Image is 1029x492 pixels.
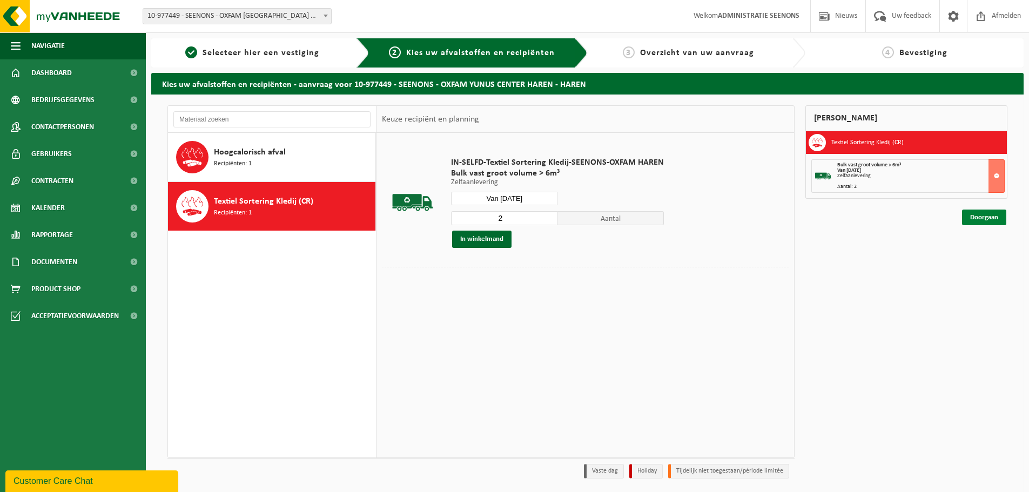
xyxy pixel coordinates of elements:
button: In winkelmand [452,231,512,248]
span: Selecteer hier een vestiging [203,49,319,57]
button: Hoogcalorisch afval Recipiënten: 1 [168,133,376,182]
span: Navigatie [31,32,65,59]
iframe: chat widget [5,468,180,492]
input: Materiaal zoeken [173,111,371,127]
div: Keuze recipiënt en planning [376,106,485,133]
span: Contracten [31,167,73,194]
span: 10-977449 - SEENONS - OXFAM YUNUS CENTER HAREN - HAREN [143,9,331,24]
span: Rapportage [31,221,73,248]
a: 1Selecteer hier een vestiging [157,46,348,59]
span: Overzicht van uw aanvraag [640,49,754,57]
span: Hoogcalorisch afval [214,146,286,159]
strong: ADMINISTRATIE SEENONS [718,12,799,20]
span: Kalender [31,194,65,221]
span: 2 [389,46,401,58]
span: Aantal [557,211,664,225]
span: 3 [623,46,635,58]
span: 1 [185,46,197,58]
span: IN-SELFD-Textiel Sortering Kledij-SEENONS-OXFAM HAREN [451,157,664,168]
p: Zelfaanlevering [451,179,664,186]
span: Bevestiging [899,49,947,57]
div: Aantal: 2 [837,184,1004,190]
span: Textiel Sortering Kledij (CR) [214,195,313,208]
span: 4 [882,46,894,58]
input: Selecteer datum [451,192,557,205]
li: Tijdelijk niet toegestaan/période limitée [668,464,789,478]
strong: Van [DATE] [837,167,861,173]
button: Textiel Sortering Kledij (CR) Recipiënten: 1 [168,182,376,231]
span: Recipiënten: 1 [214,159,252,169]
span: Bulk vast groot volume > 6m³ [837,162,901,168]
span: Contactpersonen [31,113,94,140]
span: 10-977449 - SEENONS - OXFAM YUNUS CENTER HAREN - HAREN [143,8,332,24]
span: Gebruikers [31,140,72,167]
span: Bulk vast groot volume > 6m³ [451,168,664,179]
li: Vaste dag [584,464,624,478]
span: Documenten [31,248,77,275]
h3: Textiel Sortering Kledij (CR) [831,134,904,151]
span: Recipiënten: 1 [214,208,252,218]
div: [PERSON_NAME] [805,105,1007,131]
a: Doorgaan [962,210,1006,225]
div: Zelfaanlevering [837,173,1004,179]
span: Dashboard [31,59,72,86]
span: Product Shop [31,275,80,302]
span: Kies uw afvalstoffen en recipiënten [406,49,555,57]
li: Holiday [629,464,663,478]
h2: Kies uw afvalstoffen en recipiënten - aanvraag voor 10-977449 - SEENONS - OXFAM YUNUS CENTER HARE... [151,73,1024,94]
span: Bedrijfsgegevens [31,86,95,113]
span: Acceptatievoorwaarden [31,302,119,329]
